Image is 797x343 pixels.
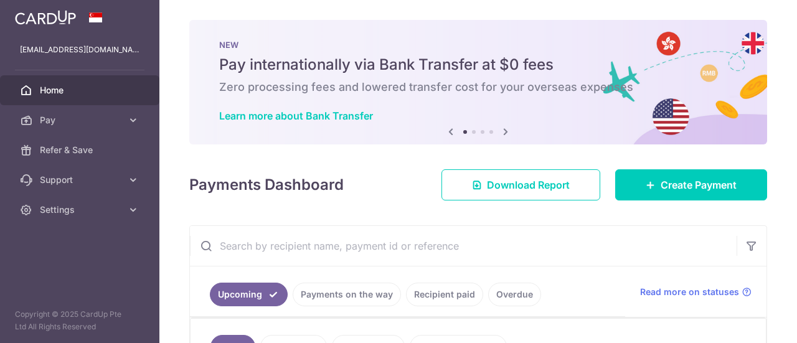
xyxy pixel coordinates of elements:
[717,306,785,337] iframe: Opens a widget where you can find more information
[219,80,737,95] h6: Zero processing fees and lowered transfer cost for your overseas expenses
[441,169,600,200] a: Download Report
[487,177,570,192] span: Download Report
[40,144,122,156] span: Refer & Save
[406,283,483,306] a: Recipient paid
[488,283,541,306] a: Overdue
[20,44,139,56] p: [EMAIL_ADDRESS][DOMAIN_NAME]
[219,40,737,50] p: NEW
[219,110,373,122] a: Learn more about Bank Transfer
[219,55,737,75] h5: Pay internationally via Bank Transfer at $0 fees
[40,174,122,186] span: Support
[15,10,76,25] img: CardUp
[640,286,752,298] a: Read more on statuses
[293,283,401,306] a: Payments on the way
[40,114,122,126] span: Pay
[210,283,288,306] a: Upcoming
[190,226,737,266] input: Search by recipient name, payment id or reference
[640,286,739,298] span: Read more on statuses
[189,20,767,144] img: Bank transfer banner
[40,84,122,96] span: Home
[615,169,767,200] a: Create Payment
[189,174,344,196] h4: Payments Dashboard
[40,204,122,216] span: Settings
[661,177,737,192] span: Create Payment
